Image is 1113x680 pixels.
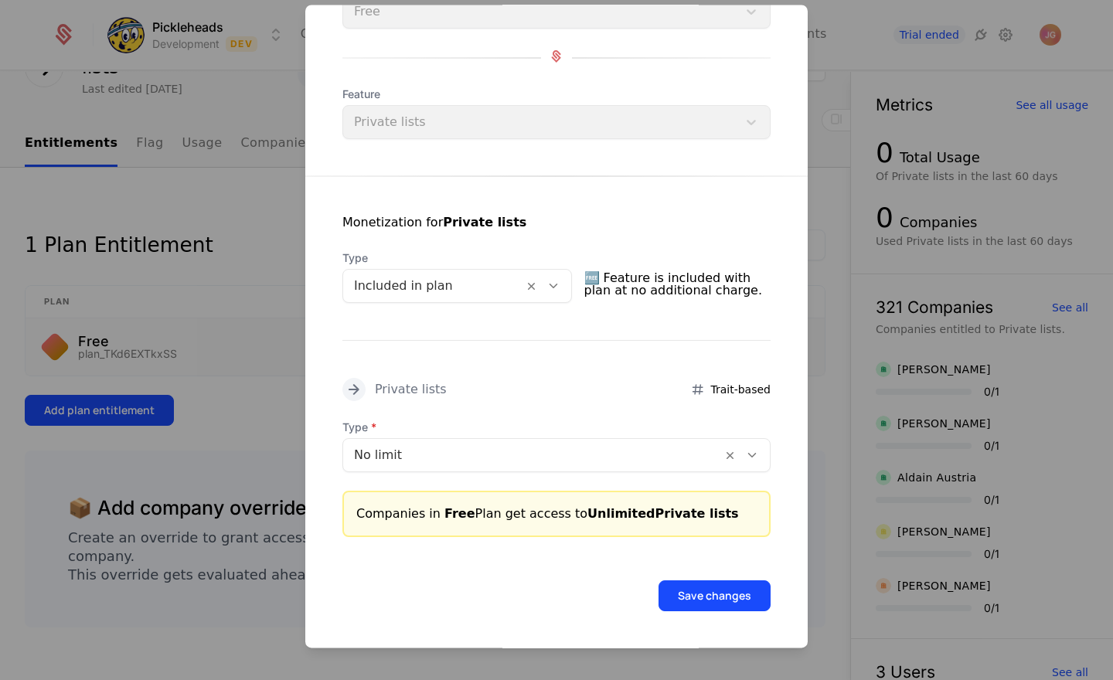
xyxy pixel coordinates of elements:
[659,580,771,611] button: Save changes
[587,506,739,521] span: Unlimited Private lists
[342,213,526,232] div: Monetization for
[584,266,771,303] span: 🆓 Feature is included with plan at no additional charge.
[710,382,771,397] span: Trait-based
[342,420,771,435] span: Type
[356,505,757,523] div: Companies in Plan get access to
[342,87,771,102] span: Feature
[444,506,475,521] span: Free
[342,250,572,266] span: Type
[443,215,526,229] strong: Private lists
[375,383,447,396] div: Private lists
